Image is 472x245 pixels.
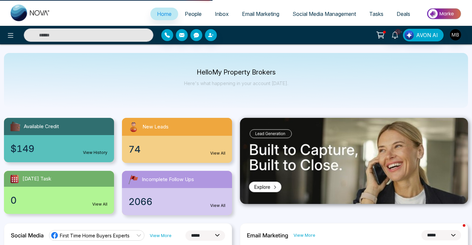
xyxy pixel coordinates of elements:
a: Tasks [363,8,390,20]
img: todayTask.svg [9,173,20,184]
a: View More [150,232,172,239]
a: People [178,8,208,20]
span: 10+ [395,29,401,35]
h2: Social Media [11,232,44,239]
span: Social Media Management [293,11,356,17]
a: View History [83,150,107,156]
span: Incomplete Follow Ups [142,176,194,183]
h2: Email Marketing [247,232,288,239]
a: Incomplete Follow Ups2066View All [118,171,236,215]
span: 2066 [129,195,152,209]
a: View All [210,203,225,209]
img: availableCredit.svg [9,121,21,132]
img: User Avatar [450,29,461,40]
span: [DATE] Task [22,175,51,183]
span: Home [157,11,172,17]
span: First Time Home Buyers Experts [60,232,130,239]
a: Deals [390,8,417,20]
p: Hello My Property Brokers [184,70,288,75]
span: Deals [397,11,410,17]
img: Lead Flow [405,30,414,40]
a: Email Marketing [235,8,286,20]
span: New Leads [142,123,169,131]
img: followUps.svg [127,173,139,185]
iframe: Intercom live chat [450,222,465,238]
span: Tasks [369,11,383,17]
span: 74 [129,142,140,156]
p: Here's what happening in your account [DATE]. [184,80,288,86]
img: newLeads.svg [127,121,140,133]
button: AVON AI [403,29,444,41]
span: Email Marketing [242,11,279,17]
span: $149 [11,142,34,156]
img: Nova CRM Logo [11,5,50,21]
a: View More [294,232,315,238]
span: Available Credit [24,123,59,130]
span: People [185,11,202,17]
span: 0 [11,193,17,207]
a: New Leads74View All [118,118,236,163]
a: Social Media Management [286,8,363,20]
a: Inbox [208,8,235,20]
a: 10+ [387,29,403,40]
span: Inbox [215,11,229,17]
img: Market-place.gif [420,6,468,21]
a: View All [210,150,225,156]
a: Home [150,8,178,20]
img: . [240,118,468,204]
span: AVON AI [416,31,438,39]
a: View All [92,201,107,207]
